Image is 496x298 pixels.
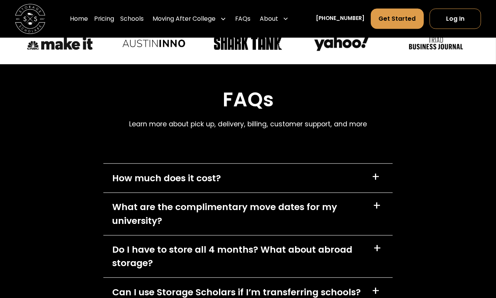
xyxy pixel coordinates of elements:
[129,88,367,111] h2: FAQs
[70,8,88,30] a: Home
[129,119,367,129] p: Learn more about pick up, delivery, billing, customer support, and more
[153,14,216,23] div: Moving After College
[316,15,365,23] a: [PHONE_NUMBER]
[373,200,381,212] div: +
[112,171,221,185] div: How much does it cost?
[373,243,382,255] div: +
[25,35,95,52] img: CNBC Make It logo.
[430,9,481,29] a: Log In
[260,14,278,23] div: About
[94,8,114,30] a: Pricing
[15,4,45,34] img: Storage Scholars main logo
[120,8,144,30] a: Schools
[372,285,380,297] div: +
[372,171,380,183] div: +
[235,8,250,30] a: FAQs
[112,243,364,270] div: Do I have to store all 4 months? What about abroad storage?
[257,8,292,30] div: About
[149,8,229,30] div: Moving After College
[371,9,424,29] a: Get Started
[112,200,363,227] div: What are the complimentary move dates for my university?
